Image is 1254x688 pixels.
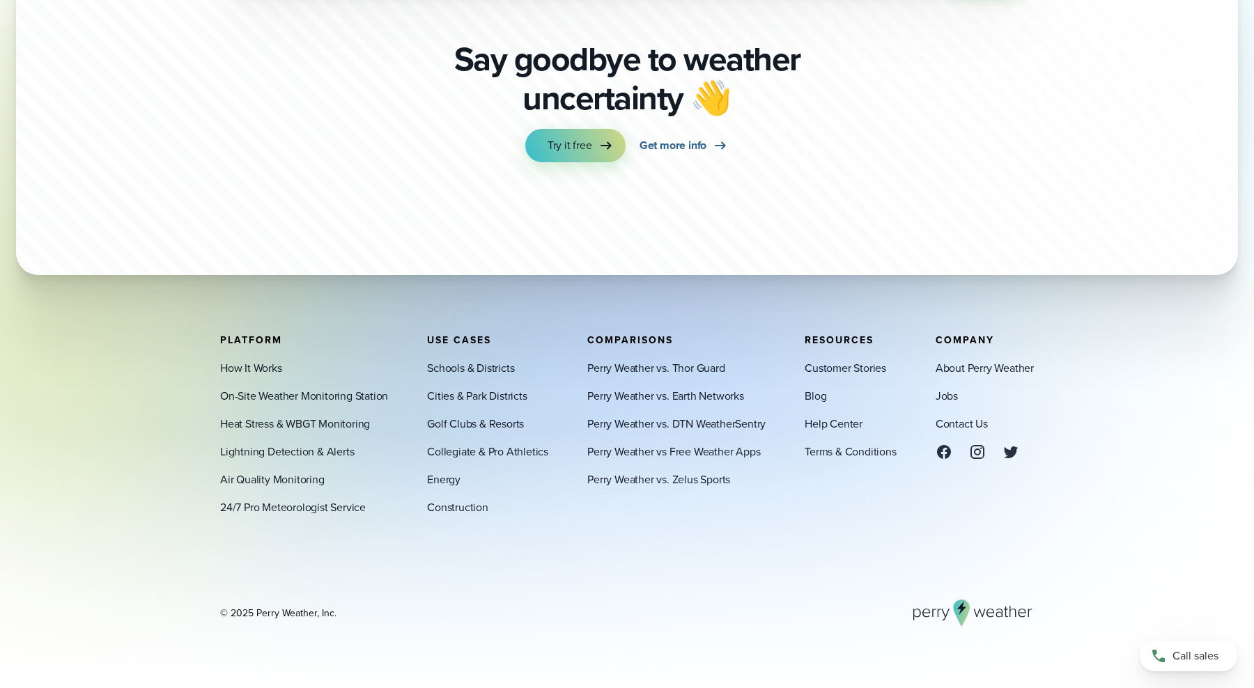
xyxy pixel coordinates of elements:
div: © 2025 Perry Weather, Inc. [220,606,336,620]
a: Get more info [640,129,729,162]
span: Resources [805,332,874,347]
a: Cities & Park Districts [427,387,527,404]
a: Perry Weather vs. DTN WeatherSentry [587,415,766,432]
span: Platform [220,332,282,347]
a: Energy [427,471,460,487]
span: Get more info [640,137,706,154]
span: Try it free [548,137,592,154]
a: On-Site Weather Monitoring Station [220,387,388,404]
a: Terms & Conditions [805,443,896,460]
a: Perry Weather vs. Earth Networks [587,387,744,404]
a: Perry Weather vs Free Weather Apps [587,443,760,460]
a: Golf Clubs & Resorts [427,415,524,432]
span: Use Cases [427,332,491,347]
a: Help Center [805,415,862,432]
span: Comparisons [587,332,673,347]
a: Collegiate & Pro Athletics [427,443,548,460]
span: Call sales [1172,648,1218,664]
a: Perry Weather vs. Thor Guard [587,359,725,376]
a: Air Quality Monitoring [220,471,325,487]
a: About Perry Weather [936,359,1034,376]
a: Lightning Detection & Alerts [220,443,354,460]
a: Contact Us [936,415,988,432]
a: Heat Stress & WBGT Monitoring [220,415,370,432]
a: Perry Weather vs. Zelus Sports [587,471,730,487]
a: Jobs [936,387,958,404]
span: Company [936,332,994,347]
a: Blog [805,387,826,404]
a: Schools & Districts [427,359,514,376]
a: Call sales [1140,641,1237,671]
a: Customer Stories [805,359,886,376]
a: How It Works [220,359,282,376]
p: Say goodbye to weather uncertainty 👋 [449,40,805,118]
a: Try it free [525,129,626,162]
a: 24/7 Pro Meteorologist Service [220,499,366,515]
a: Construction [427,499,488,515]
